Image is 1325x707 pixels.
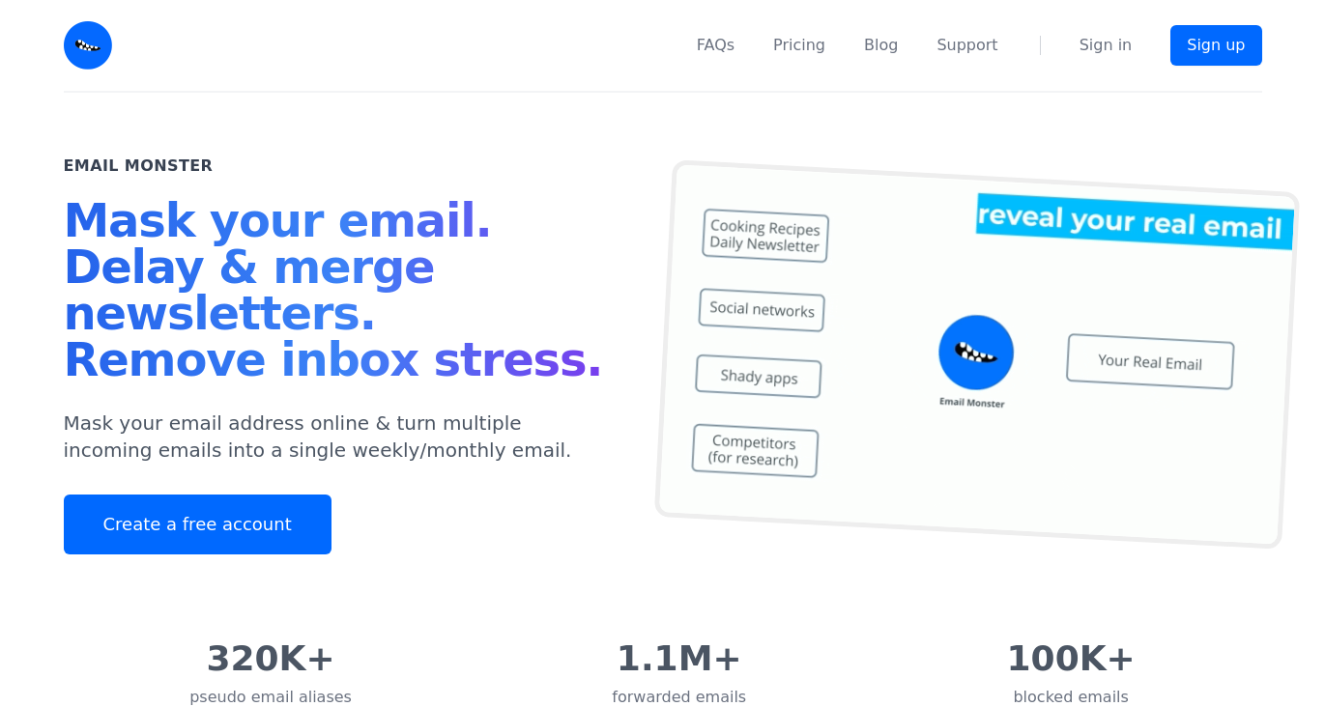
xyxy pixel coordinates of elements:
div: 1.1M+ [612,639,746,678]
a: Sign up [1170,25,1261,66]
img: Email Monster [64,21,112,70]
a: Pricing [773,34,825,57]
a: Support [936,34,997,57]
h2: Email Monster [64,155,214,178]
p: Mask your email address online & turn multiple incoming emails into a single weekly/monthly email. [64,410,617,464]
a: Blog [864,34,898,57]
a: Create a free account [64,495,331,554]
div: 320K+ [189,639,352,678]
a: Sign in [1080,34,1133,57]
a: FAQs [697,34,735,57]
h1: Mask your email. Delay & merge newsletters. Remove inbox stress. [64,197,617,390]
div: 100K+ [1007,639,1136,678]
img: temp mail, free temporary mail, Temporary Email [653,159,1299,550]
